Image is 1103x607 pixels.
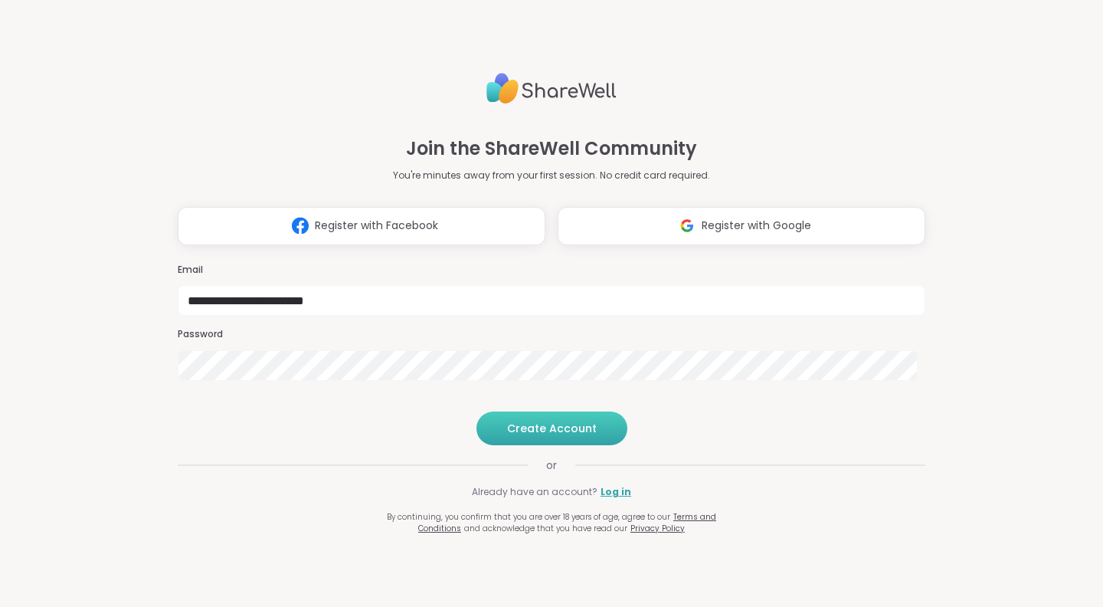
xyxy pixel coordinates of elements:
button: Register with Facebook [178,207,545,245]
button: Register with Google [558,207,925,245]
p: You're minutes away from your first session. No credit card required. [393,169,710,182]
h3: Email [178,264,925,277]
img: ShareWell Logomark [673,212,702,240]
img: ShareWell Logo [486,67,617,110]
span: and acknowledge that you have read our [464,523,627,534]
h1: Join the ShareWell Community [406,135,697,162]
span: By continuing, you confirm that you are over 18 years of age, agree to our [387,511,670,523]
a: Terms and Conditions [418,511,716,534]
h3: Password [178,328,925,341]
span: or [528,458,575,473]
span: Already have an account? [472,485,597,499]
img: ShareWell Logomark [286,212,315,240]
a: Log in [601,485,631,499]
span: Register with Google [702,218,811,234]
span: Register with Facebook [315,218,438,234]
span: Create Account [507,421,597,436]
button: Create Account [476,412,627,445]
a: Privacy Policy [630,523,685,534]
